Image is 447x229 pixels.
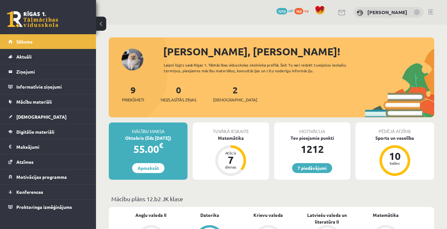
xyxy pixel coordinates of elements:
span: € [159,141,163,150]
span: Motivācijas programma [16,174,67,180]
a: Informatīvie ziņojumi [8,79,88,94]
span: mP [288,8,293,13]
legend: Informatīvie ziņojumi [16,79,88,94]
a: Aktuāli [8,49,88,64]
a: 7 piedāvājumi [292,163,332,173]
div: balles [385,161,404,165]
a: Atzīmes [8,154,88,169]
legend: Maksājumi [16,139,88,154]
div: Pēdējā atzīme [355,122,434,135]
div: 55.00 [109,141,188,157]
a: Motivācijas programma [8,170,88,184]
span: Aktuāli [16,54,32,59]
span: 1212 [276,8,287,14]
div: Atlicis [221,151,240,155]
a: 162 xp [294,8,312,13]
a: Proktoringa izmēģinājums [8,200,88,214]
span: Mācību materiāli [16,99,52,105]
a: [PERSON_NAME] [367,9,407,15]
span: Digitālie materiāli [16,129,54,135]
div: Tuvākā ieskaite [193,122,269,135]
a: Ziņojumi [8,64,88,79]
span: Proktoringa izmēģinājums [16,204,72,210]
span: [DEMOGRAPHIC_DATA] [16,114,67,120]
a: Maksājumi [8,139,88,154]
a: Matemātika Atlicis 7 dienas [193,135,269,177]
span: xp [304,8,308,13]
span: Neizlasītās ziņas [161,97,196,103]
span: 162 [294,8,303,14]
a: Matemātika [373,212,399,218]
a: 0Neizlasītās ziņas [161,84,196,103]
a: Angļu valoda II [135,212,166,218]
p: Mācību plāns 12.b2 JK klase [111,194,432,203]
div: Motivācija [274,122,350,135]
span: Sākums [16,39,33,44]
a: Digitālie materiāli [8,124,88,139]
div: 7 [221,155,240,165]
div: Tev pieejamie punkti [274,135,350,141]
div: Sports un veselība [355,135,434,141]
a: 9Priekšmeti [122,84,144,103]
a: Sports un veselība 10 balles [355,135,434,177]
div: [PERSON_NAME], [PERSON_NAME]! [163,44,434,59]
a: 1212 mP [276,8,293,13]
a: [DEMOGRAPHIC_DATA] [8,109,88,124]
a: Apmaksāt [132,163,164,173]
legend: Ziņojumi [16,64,88,79]
a: Konferences [8,185,88,199]
div: Laipni lūgts savā Rīgas 1. Tālmācības vidusskolas skolnieka profilā. Šeit Tu vari redzēt tuvojošo... [164,62,359,74]
a: Sākums [8,34,88,49]
span: Atzīmes [16,159,34,165]
div: Matemātika [193,135,269,141]
div: 1212 [274,141,350,157]
a: Mācību materiāli [8,94,88,109]
a: Datorika [200,212,219,218]
div: Oktobris (līdz [DATE]) [109,135,188,141]
a: Krievu valoda [253,212,283,218]
span: [DEMOGRAPHIC_DATA] [213,97,257,103]
img: Emīlija Kajaka [357,10,363,16]
a: 2[DEMOGRAPHIC_DATA] [213,84,257,103]
a: Latviešu valoda un literatūra II [298,212,356,225]
a: Rīgas 1. Tālmācības vidusskola [7,11,58,27]
span: Konferences [16,189,43,195]
div: dienas [221,165,240,169]
div: 10 [385,151,404,161]
span: Priekšmeti [122,97,144,103]
div: Mācību maksa [109,122,188,135]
